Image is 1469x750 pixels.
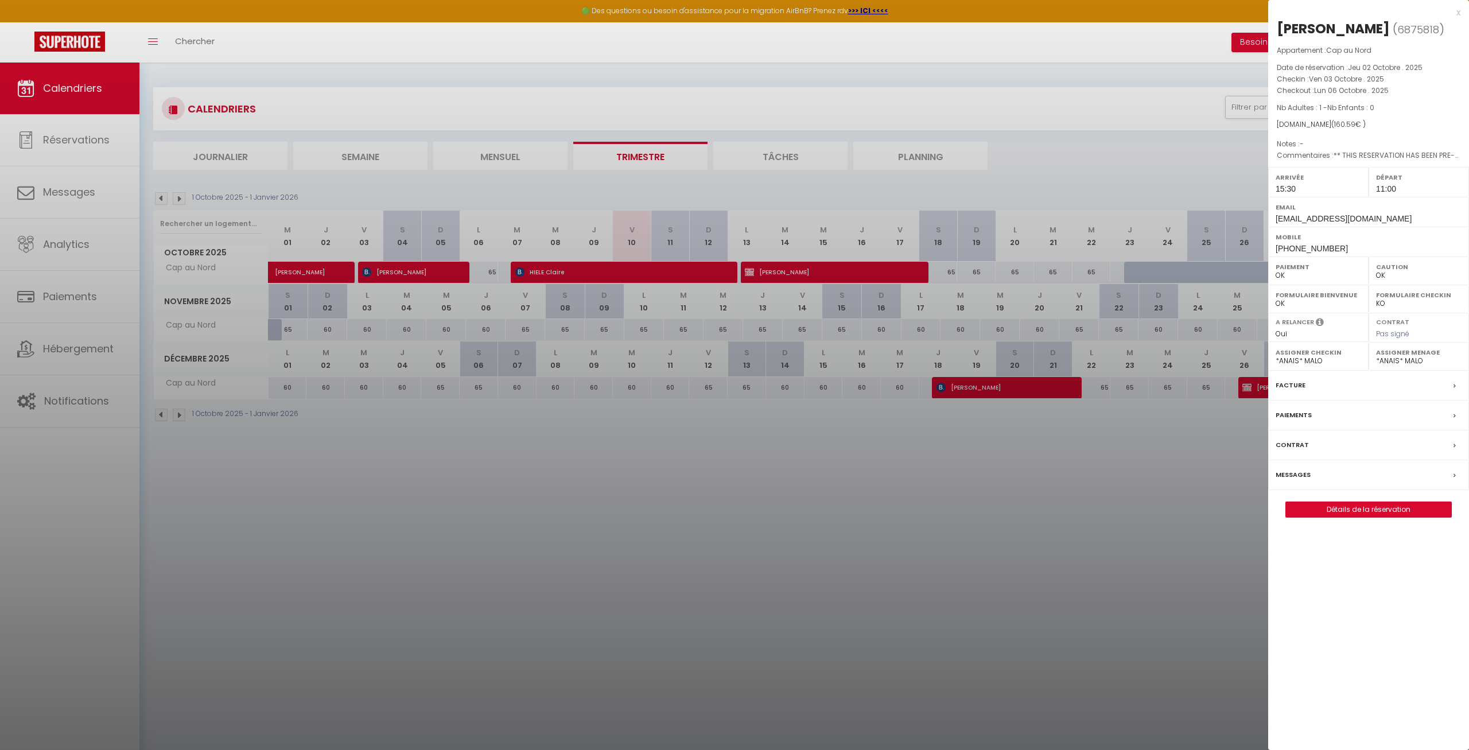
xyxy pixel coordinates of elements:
span: 160.59 [1334,119,1355,129]
span: Nb Adultes : 1 - [1277,103,1374,112]
label: Facture [1276,379,1305,391]
label: Départ [1376,172,1462,183]
span: Nb Enfants : 0 [1327,103,1374,112]
span: Lun 06 Octobre . 2025 [1314,86,1389,95]
label: Formulaire Bienvenue [1276,289,1361,301]
p: Appartement : [1277,45,1460,56]
label: Formulaire Checkin [1376,289,1462,301]
p: Notes : [1277,138,1460,150]
div: [DOMAIN_NAME] [1277,119,1460,130]
span: [EMAIL_ADDRESS][DOMAIN_NAME] [1276,214,1412,223]
label: Mobile [1276,231,1462,243]
span: 15:30 [1276,184,1296,193]
p: Checkin : [1277,73,1460,85]
label: Messages [1276,469,1311,481]
span: ( € ) [1331,119,1366,129]
p: Commentaires : [1277,150,1460,161]
label: Caution [1376,261,1462,273]
span: [PHONE_NUMBER] [1276,244,1348,253]
span: - [1300,139,1304,149]
div: [PERSON_NAME] [1277,20,1390,38]
label: Assigner Checkin [1276,347,1361,358]
span: 11:00 [1376,184,1396,193]
span: Cap au Nord [1326,45,1371,55]
label: Assigner Menage [1376,347,1462,358]
span: 6875818 [1397,22,1439,37]
span: Jeu 02 Octobre . 2025 [1348,63,1423,72]
label: Email [1276,201,1462,213]
label: Contrat [1276,439,1309,451]
label: Paiements [1276,409,1312,421]
a: Détails de la réservation [1286,502,1451,517]
button: Détails de la réservation [1285,502,1452,518]
label: A relancer [1276,317,1314,327]
p: Checkout : [1277,85,1460,96]
label: Contrat [1376,317,1409,325]
label: Arrivée [1276,172,1361,183]
p: Date de réservation : [1277,62,1460,73]
span: ( ) [1393,21,1444,37]
i: Sélectionner OUI si vous souhaiter envoyer les séquences de messages post-checkout [1316,317,1324,330]
div: x [1268,6,1460,20]
span: Pas signé [1376,329,1409,339]
span: Ven 03 Octobre . 2025 [1309,74,1384,84]
label: Paiement [1276,261,1361,273]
